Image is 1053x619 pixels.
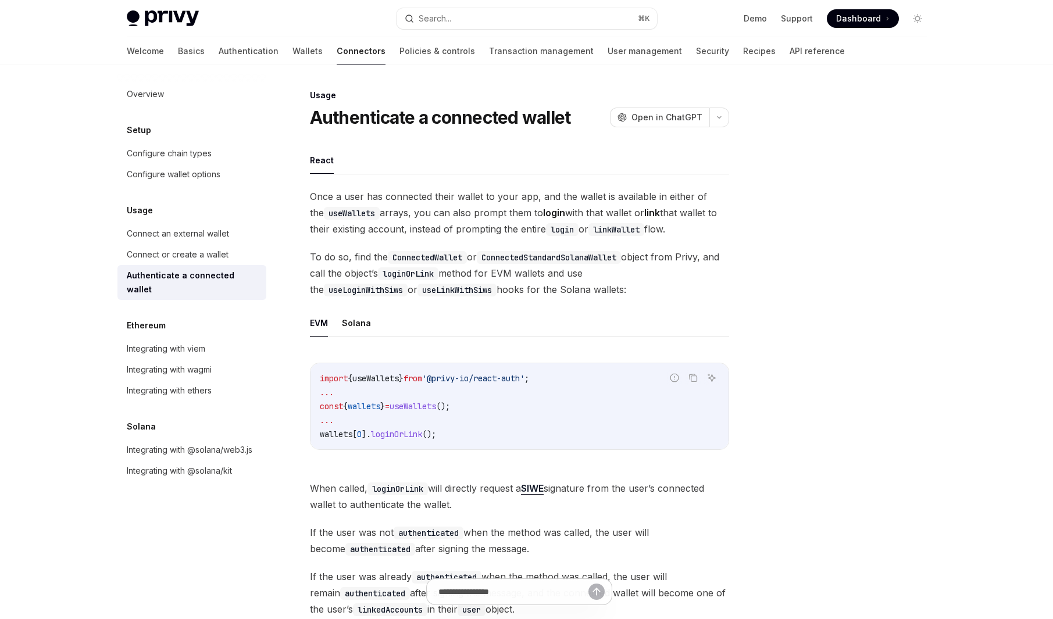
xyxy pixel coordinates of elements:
a: Policies & controls [399,37,475,65]
a: Support [781,13,813,24]
a: Integrating with wagmi [117,359,266,380]
span: ... [320,415,334,425]
span: When called, will directly request a signature from the user’s connected wallet to authenticate t... [310,480,729,513]
span: } [399,373,404,384]
span: (); [422,429,436,439]
div: Usage [310,90,729,101]
code: useLinkWithSiws [417,284,497,296]
a: Transaction management [489,37,594,65]
h5: Usage [127,203,153,217]
button: Search...⌘K [397,8,657,29]
code: authenticated [412,571,481,584]
div: Connect or create a wallet [127,248,229,262]
a: Basics [178,37,205,65]
code: ConnectedWallet [388,251,467,264]
span: Dashboard [836,13,881,24]
span: To do so, find the or object from Privy, and call the object’s method for EVM wallets and use the... [310,249,729,298]
code: ConnectedStandardSolanaWallet [477,251,621,264]
span: { [343,401,348,412]
span: } [380,401,385,412]
span: = [385,401,390,412]
div: Integrating with wagmi [127,363,212,377]
code: useLoginWithSiws [324,284,408,296]
button: Send message [588,584,605,600]
span: ⌘ K [638,14,650,23]
a: Welcome [127,37,164,65]
a: Recipes [743,37,776,65]
img: light logo [127,10,199,27]
a: Integrating with @solana/kit [117,460,266,481]
a: Connectors [337,37,385,65]
strong: link [644,207,660,219]
a: Security [696,37,729,65]
a: User management [608,37,682,65]
button: Toggle dark mode [908,9,927,28]
a: Connect an external wallet [117,223,266,244]
a: API reference [790,37,845,65]
div: Authenticate a connected wallet [127,269,259,296]
a: Configure chain types [117,143,266,164]
code: linkWallet [588,223,644,236]
code: loginOrLink [367,482,428,495]
span: (); [436,401,450,412]
span: wallets [320,429,352,439]
span: 0 [357,429,362,439]
span: If the user was not when the method was called, the user will become after signing the message. [310,524,729,557]
span: Open in ChatGPT [631,112,702,123]
div: Overview [127,87,164,101]
a: Authentication [219,37,279,65]
span: useWallets [390,401,436,412]
code: authenticated [394,527,463,539]
div: Search... [419,12,451,26]
div: Configure chain types [127,146,212,160]
div: Integrating with ethers [127,384,212,398]
code: login [546,223,579,236]
span: { [348,373,352,384]
span: ... [320,387,334,398]
div: Configure wallet options [127,167,220,181]
code: authenticated [345,543,415,556]
div: Integrating with viem [127,342,205,356]
span: useWallets [352,373,399,384]
span: [ [352,429,357,439]
span: loginOrLink [371,429,422,439]
code: useWallets [324,207,380,220]
span: const [320,401,343,412]
h5: Setup [127,123,151,137]
a: Connect or create a wallet [117,244,266,265]
span: wallets [348,401,380,412]
span: If the user was already when the method was called, the user will remain after signing the messag... [310,568,729,617]
button: Ask AI [704,370,719,385]
strong: login [543,207,565,219]
span: '@privy-io/react-auth' [422,373,524,384]
code: loginOrLink [378,267,438,280]
h5: Ethereum [127,319,166,332]
button: Report incorrect code [667,370,682,385]
h1: Authenticate a connected wallet [310,107,571,128]
a: Integrating with @solana/web3.js [117,439,266,460]
span: ; [524,373,529,384]
button: EVM [310,309,328,337]
span: Once a user has connected their wallet to your app, and the wallet is available in either of the ... [310,188,729,237]
span: import [320,373,348,384]
h5: Solana [127,420,156,434]
div: Integrating with @solana/kit [127,464,232,478]
a: Authenticate a connected wallet [117,265,266,300]
div: Integrating with @solana/web3.js [127,443,252,457]
a: Overview [117,84,266,105]
span: from [404,373,422,384]
a: SIWE [521,482,544,495]
a: Configure wallet options [117,164,266,185]
div: Connect an external wallet [127,227,229,241]
a: Dashboard [827,9,899,28]
span: ]. [362,429,371,439]
button: Solana [342,309,371,337]
a: Wallets [292,37,323,65]
button: React [310,146,334,174]
button: Copy the contents from the code block [686,370,701,385]
a: Integrating with ethers [117,380,266,401]
a: Demo [744,13,767,24]
button: Open in ChatGPT [610,108,709,127]
a: Integrating with viem [117,338,266,359]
